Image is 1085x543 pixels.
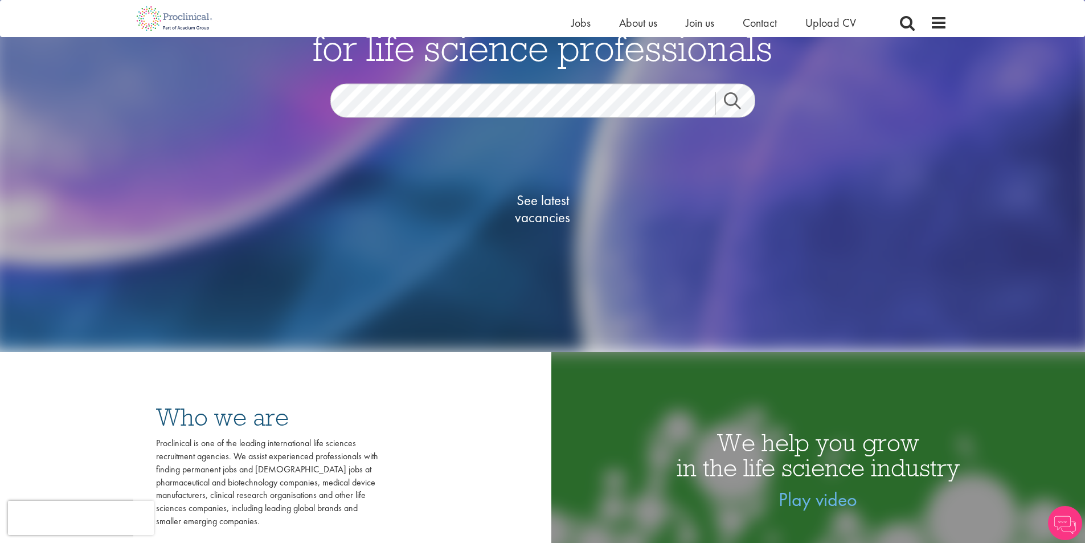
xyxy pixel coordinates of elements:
a: About us [619,15,657,30]
a: Job search submit button [715,92,764,115]
div: Proclinical is one of the leading international life sciences recruitment agencies. We assist exp... [156,437,378,528]
a: Join us [686,15,714,30]
h3: Who we are [156,405,378,430]
a: Jobs [571,15,591,30]
a: Upload CV [805,15,856,30]
iframe: reCAPTCHA [8,501,154,535]
a: Contact [743,15,777,30]
span: See latest vacancies [486,192,600,226]
img: Chatbot [1048,506,1082,540]
a: Play video [779,487,857,512]
a: See latestvacancies [486,146,600,272]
